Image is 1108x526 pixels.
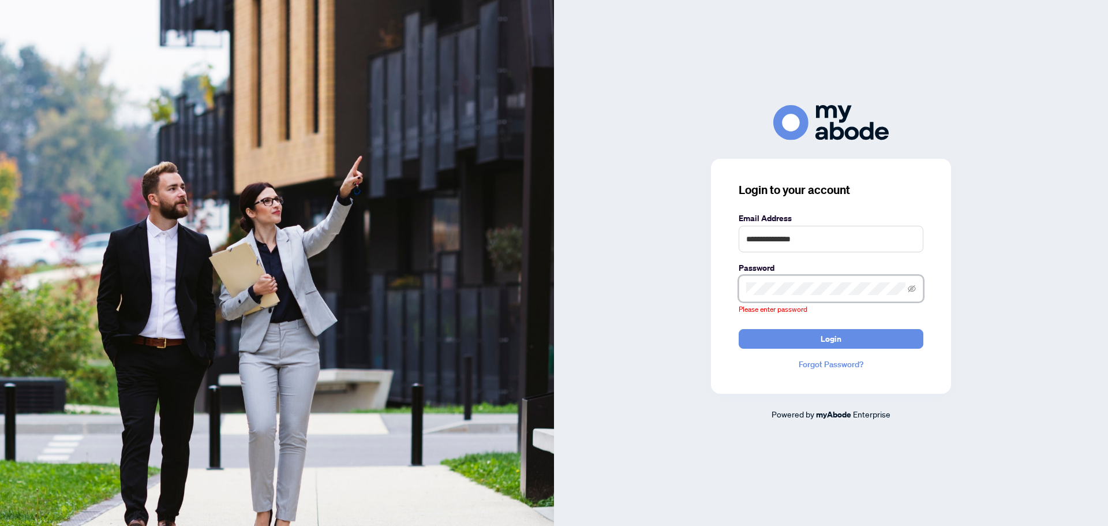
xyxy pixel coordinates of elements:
img: ma-logo [773,105,889,140]
h3: Login to your account [739,182,923,198]
span: Powered by [772,409,814,419]
keeper-lock: Open Keeper Popup [890,282,904,296]
label: Password [739,262,923,274]
span: eye-invisible [908,285,916,293]
span: Please enter password [739,305,807,314]
span: Login [821,330,841,348]
button: Login [739,329,923,349]
a: myAbode [816,408,851,421]
a: Forgot Password? [739,358,923,371]
keeper-lock: Open Keeper Popup [903,232,916,246]
label: Email Address [739,212,923,225]
span: Enterprise [853,409,890,419]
